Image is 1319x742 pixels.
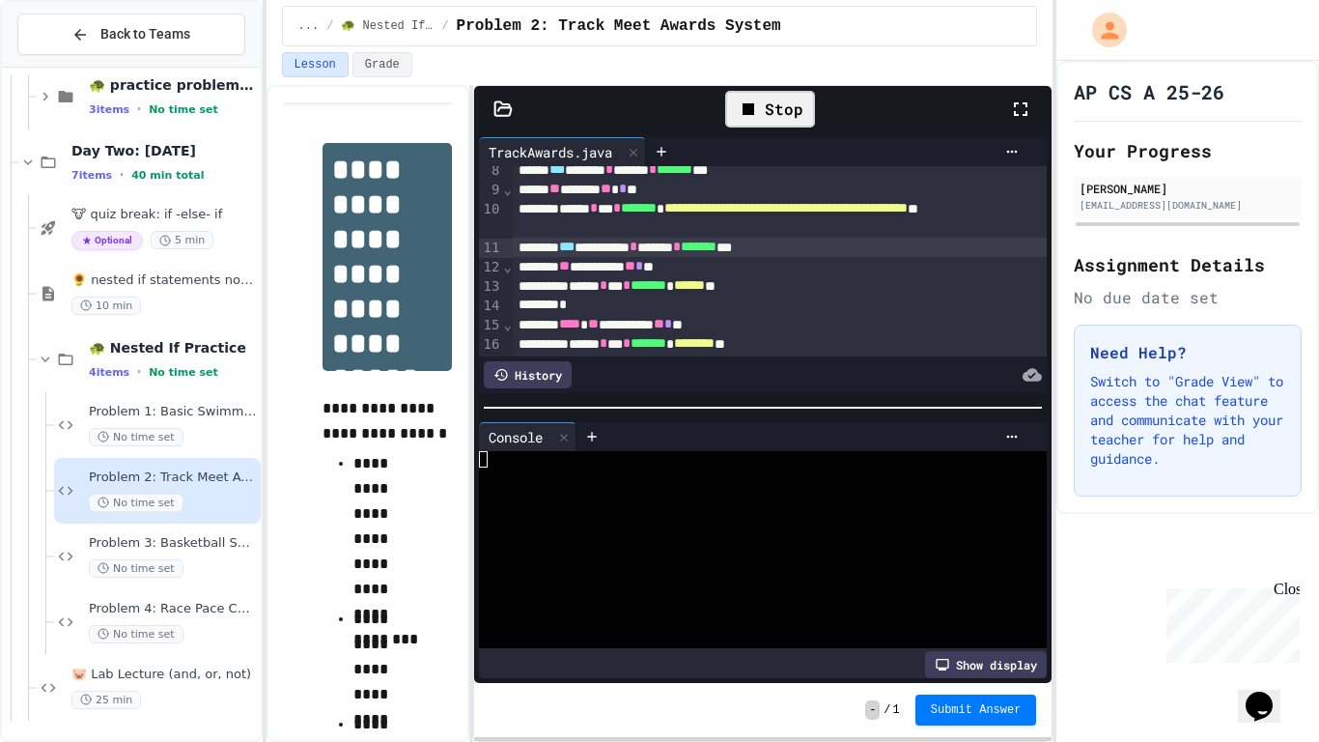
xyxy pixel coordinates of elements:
div: 15 [479,316,503,335]
span: No time set [89,428,183,446]
h3: Need Help? [1090,341,1285,364]
button: Back to Teams [17,14,245,55]
span: ... [298,18,320,34]
span: 5 min [151,231,213,249]
span: Back to Teams [100,24,190,44]
span: 25 min [71,691,141,709]
span: No time set [89,494,183,512]
div: Stop [725,91,815,128]
span: 🐮 quiz break: if -else- if [71,207,257,223]
span: Fold line [502,317,512,332]
div: Show display [925,651,1047,678]
div: 9 [479,181,503,200]
span: 4 items [89,366,129,379]
div: 17 [479,355,503,374]
span: Fold line [502,182,512,197]
div: 11 [479,239,503,258]
span: Problem 2: Track Meet Awards System [457,14,781,38]
div: Console [479,422,576,451]
div: TrackAwards.java [479,137,646,166]
span: 3 items [89,103,129,116]
span: / [884,702,890,718]
h2: Assignment Details [1074,251,1302,278]
div: [EMAIL_ADDRESS][DOMAIN_NAME] [1080,198,1296,213]
span: 🌻 nested if statements notes [71,272,257,289]
div: Console [479,427,552,447]
h1: AP CS A 25-26 [1074,78,1224,105]
span: / [326,18,333,34]
div: 8 [479,161,503,181]
span: Submit Answer [931,702,1022,718]
span: • [120,167,124,183]
div: History [484,361,572,388]
div: Chat with us now!Close [8,8,133,123]
span: • [137,364,141,380]
span: 🐷 Lab Lecture (and, or, not) [71,667,257,683]
span: Problem 1: Basic Swimming Qualification [89,404,257,420]
span: Problem 4: Race Pace Calculator [89,601,257,617]
span: 1 [893,702,900,718]
div: [PERSON_NAME] [1080,180,1296,197]
h2: Your Progress [1074,137,1302,164]
span: • [137,101,141,117]
span: 7 items [71,169,112,182]
div: 13 [479,277,503,297]
span: Optional [71,231,143,250]
span: Problem 3: Basketball Scholarship Evaluation [89,535,257,552]
div: 14 [479,297,503,316]
span: 🐢 Nested If Practice [89,339,257,357]
span: No time set [89,559,183,578]
div: No due date set [1074,286,1302,309]
span: 🐢 Nested If Practice [341,18,434,34]
span: Fold line [502,259,512,274]
span: / [441,18,448,34]
span: No time set [89,625,183,643]
div: 16 [479,335,503,355]
div: My Account [1072,8,1132,52]
iframe: chat widget [1159,581,1300,663]
button: Lesson [282,52,349,77]
div: TrackAwards.java [479,142,622,162]
span: 40 min total [131,169,204,182]
button: Submit Answer [915,695,1037,726]
span: - [865,700,880,720]
p: Switch to "Grade View" to access the chat feature and communicate with your teacher for help and ... [1090,372,1285,469]
span: Problem 2: Track Meet Awards System [89,470,257,486]
span: No time set [149,366,218,379]
iframe: chat widget [1238,665,1300,723]
div: 12 [479,258,503,277]
div: 10 [479,200,503,239]
button: Grade [352,52,412,77]
span: Day Two: [DATE] [71,142,257,159]
span: 10 min [71,297,141,315]
span: 🐢 practice problems - HW [89,76,257,94]
span: No time set [149,103,218,116]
